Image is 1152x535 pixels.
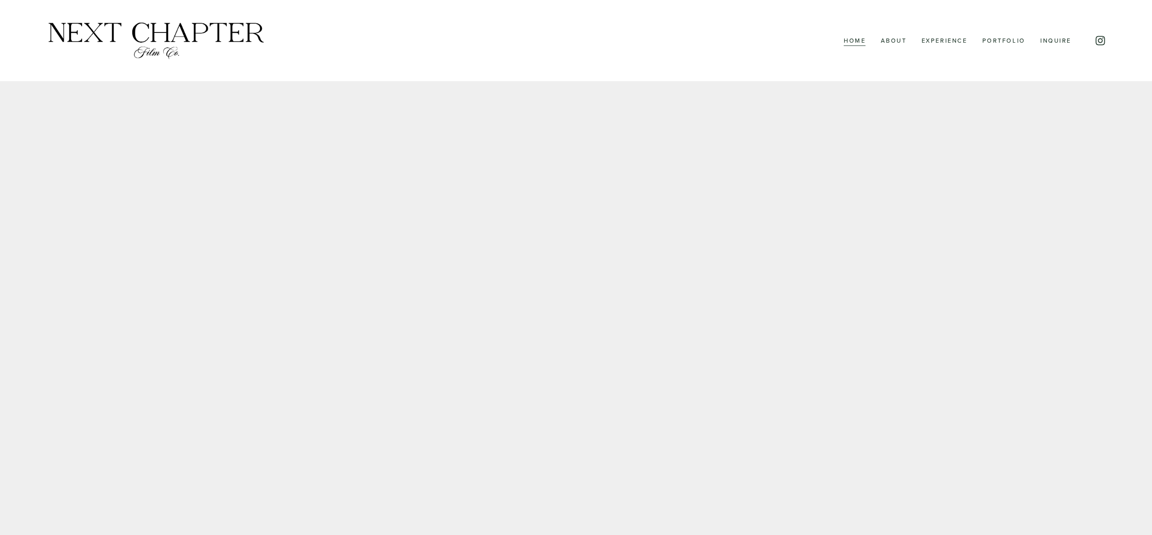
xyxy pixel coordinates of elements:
[881,35,907,47] a: About
[1095,35,1106,46] a: Instagram
[982,35,1025,47] a: Portfolio
[922,35,967,47] a: Experience
[844,35,866,47] a: Home
[1040,35,1071,47] a: Inquire
[46,21,266,61] img: Next Chapter Film Co.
